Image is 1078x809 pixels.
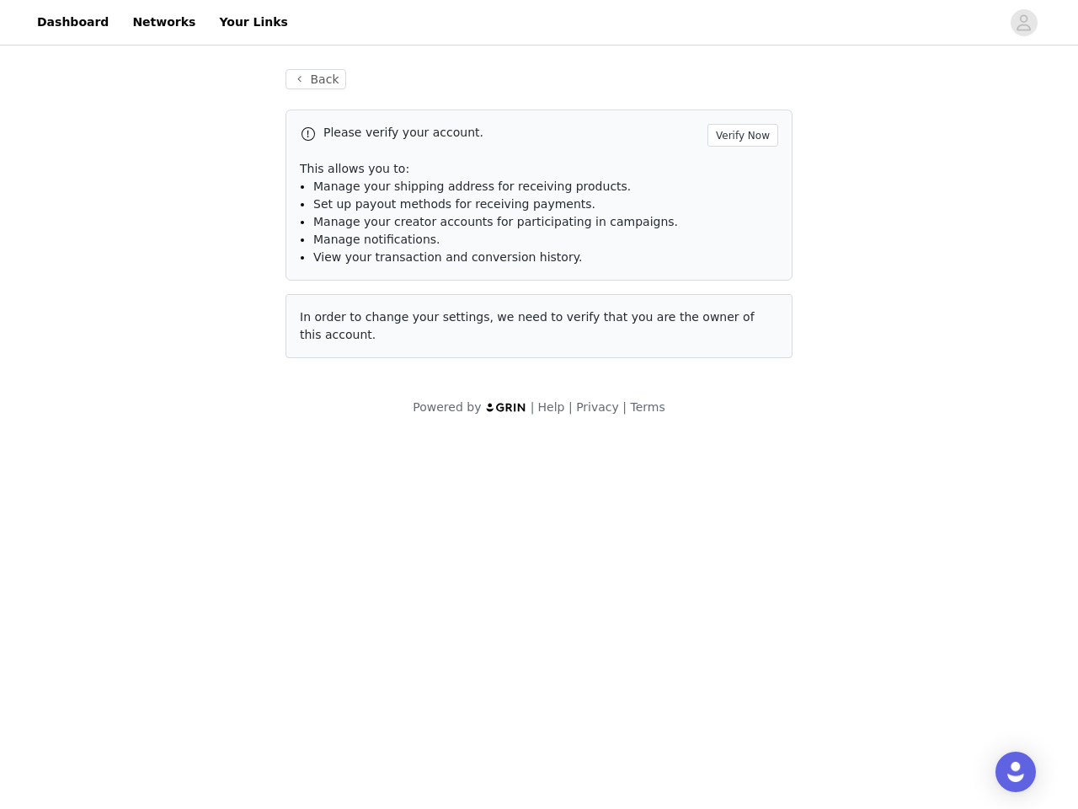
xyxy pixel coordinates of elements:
[995,752,1036,792] div: Open Intercom Messenger
[313,250,582,264] span: View your transaction and conversion history.
[313,197,595,211] span: Set up payout methods for receiving payments.
[485,402,527,413] img: logo
[1016,9,1032,36] div: avatar
[313,215,678,228] span: Manage your creator accounts for participating in campaigns.
[313,179,631,193] span: Manage your shipping address for receiving products.
[122,3,205,41] a: Networks
[622,400,627,414] span: |
[707,124,778,147] button: Verify Now
[576,400,619,414] a: Privacy
[323,124,701,142] p: Please verify your account.
[568,400,573,414] span: |
[538,400,565,414] a: Help
[300,160,778,178] p: This allows you to:
[300,310,755,341] span: In order to change your settings, we need to verify that you are the owner of this account.
[413,400,481,414] span: Powered by
[531,400,535,414] span: |
[286,69,346,89] button: Back
[630,400,664,414] a: Terms
[27,3,119,41] a: Dashboard
[209,3,298,41] a: Your Links
[313,233,440,246] span: Manage notifications.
